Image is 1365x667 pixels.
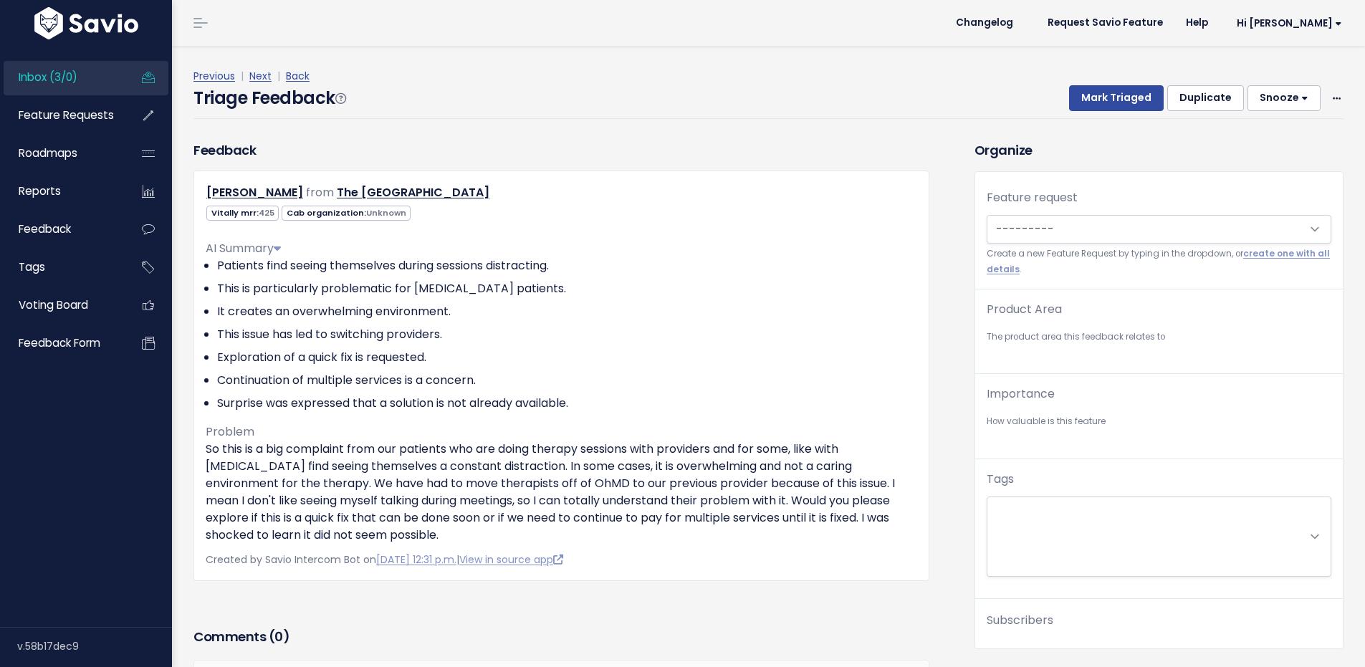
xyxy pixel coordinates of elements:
span: Voting Board [19,297,88,312]
span: Inbox (3/0) [19,69,77,85]
label: Product Area [987,301,1062,318]
a: Tags [4,251,119,284]
a: Feedback [4,213,119,246]
span: Tags [19,259,45,274]
a: Back [286,69,310,83]
span: Hi [PERSON_NAME] [1237,18,1342,29]
label: Feature request [987,189,1078,206]
a: create one with all details [987,248,1330,274]
span: Feature Requests [19,107,114,123]
a: Next [249,69,272,83]
span: Vitally mrr: [206,206,279,221]
button: Mark Triaged [1069,85,1164,111]
li: Continuation of multiple services is a concern. [217,372,917,389]
a: The [GEOGRAPHIC_DATA] [337,184,489,201]
button: Snooze [1247,85,1321,111]
span: Changelog [956,18,1013,28]
label: Tags [987,471,1014,488]
p: So this is a big complaint from our patients who are doing therapy sessions with providers and fo... [206,441,917,544]
span: Reports [19,183,61,198]
button: Duplicate [1167,85,1244,111]
a: Previous [193,69,235,83]
small: The product area this feedback relates to [987,330,1331,345]
li: It creates an overwhelming environment. [217,303,917,320]
span: 0 [274,628,283,646]
a: View in source app [459,552,563,567]
li: Exploration of a quick fix is requested. [217,349,917,366]
span: 425 [259,207,274,219]
img: logo-white.9d6f32f41409.svg [31,7,142,39]
small: Create a new Feature Request by typing in the dropdown, or . [987,246,1331,277]
li: This is particularly problematic for [MEDICAL_DATA] patients. [217,280,917,297]
h3: Feedback [193,140,256,160]
h3: Comments ( ) [193,627,929,647]
span: Feedback [19,221,71,236]
span: Problem [206,423,254,440]
li: Patients find seeing themselves during sessions distracting. [217,257,917,274]
a: Roadmaps [4,137,119,170]
span: | [274,69,283,83]
a: [DATE] 12:31 p.m. [376,552,456,567]
span: | [238,69,246,83]
span: Feedback form [19,335,100,350]
li: Surprise was expressed that a solution is not already available. [217,395,917,412]
span: Created by Savio Intercom Bot on | [206,552,563,567]
span: from [306,184,334,201]
a: Reports [4,175,119,208]
li: This issue has led to switching providers. [217,326,917,343]
h3: Organize [974,140,1344,160]
a: Hi [PERSON_NAME] [1220,12,1354,34]
h4: Triage Feedback [193,85,345,111]
span: Roadmaps [19,145,77,160]
a: Inbox (3/0) [4,61,119,94]
a: Request Savio Feature [1036,12,1174,34]
span: Unknown [366,207,406,219]
a: Feature Requests [4,99,119,132]
label: Importance [987,385,1055,403]
span: AI Summary [206,240,281,256]
small: How valuable is this feature [987,414,1331,429]
span: Cab organization: [282,206,411,221]
span: Subscribers [987,612,1053,628]
a: [PERSON_NAME] [206,184,303,201]
a: Feedback form [4,327,119,360]
a: Voting Board [4,289,119,322]
div: v.58b17dec9 [17,628,172,665]
a: Help [1174,12,1220,34]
